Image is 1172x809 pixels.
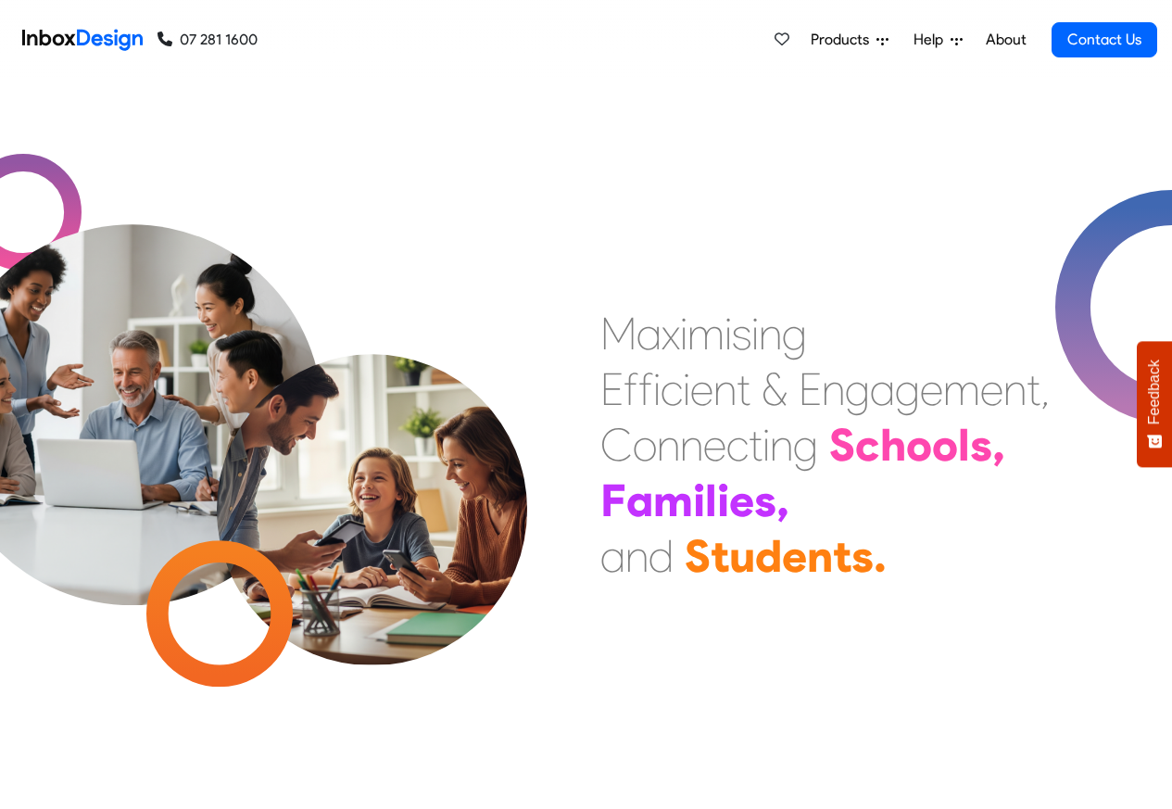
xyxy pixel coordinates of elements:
div: E [799,361,822,417]
span: Feedback [1146,360,1163,424]
div: g [782,306,807,361]
div: h [880,417,906,473]
div: i [725,306,732,361]
div: m [943,361,980,417]
div: S [829,417,855,473]
div: c [726,417,749,473]
div: o [932,417,958,473]
div: i [762,417,770,473]
div: n [807,528,833,584]
div: S [685,528,711,584]
div: t [833,528,851,584]
div: l [705,473,717,528]
div: Maximising Efficient & Engagement, Connecting Schools, Families, and Students. [600,306,1050,584]
div: i [680,306,687,361]
div: i [653,361,661,417]
div: a [636,306,662,361]
div: n [680,417,703,473]
div: t [749,417,762,473]
a: Products [803,21,896,58]
a: About [980,21,1031,58]
div: & [762,361,788,417]
div: M [600,306,636,361]
div: , [992,417,1005,473]
div: x [662,306,680,361]
div: C [600,417,633,473]
div: e [729,473,754,528]
div: F [600,473,626,528]
div: g [793,417,818,473]
div: m [687,306,725,361]
div: t [737,361,750,417]
div: a [870,361,895,417]
div: e [920,361,943,417]
div: E [600,361,624,417]
div: i [717,473,729,528]
div: c [855,417,880,473]
div: s [851,528,874,584]
a: 07 281 1600 [158,29,258,51]
div: n [1003,361,1027,417]
div: , [776,473,789,528]
span: Help [914,29,951,51]
div: e [703,417,726,473]
img: parents_with_child.png [178,277,566,665]
div: f [638,361,653,417]
div: n [822,361,845,417]
div: l [958,417,970,473]
div: g [845,361,870,417]
div: e [782,528,807,584]
div: n [759,306,782,361]
div: , [1040,361,1050,417]
div: n [713,361,737,417]
div: a [626,473,653,528]
span: Products [811,29,876,51]
div: t [711,528,729,584]
div: c [661,361,683,417]
div: e [980,361,1003,417]
div: i [693,473,705,528]
div: e [690,361,713,417]
div: s [970,417,992,473]
div: i [751,306,759,361]
div: i [683,361,690,417]
div: s [754,473,776,528]
div: t [1027,361,1040,417]
div: u [729,528,755,584]
div: d [755,528,782,584]
div: n [657,417,680,473]
a: Help [906,21,970,58]
div: g [895,361,920,417]
div: s [732,306,751,361]
button: Feedback - Show survey [1137,341,1172,467]
div: f [624,361,638,417]
a: Contact Us [1052,22,1157,57]
div: n [625,528,649,584]
div: n [770,417,793,473]
div: a [600,528,625,584]
div: d [649,528,674,584]
div: . [874,528,887,584]
div: o [906,417,932,473]
div: m [653,473,693,528]
div: o [633,417,657,473]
